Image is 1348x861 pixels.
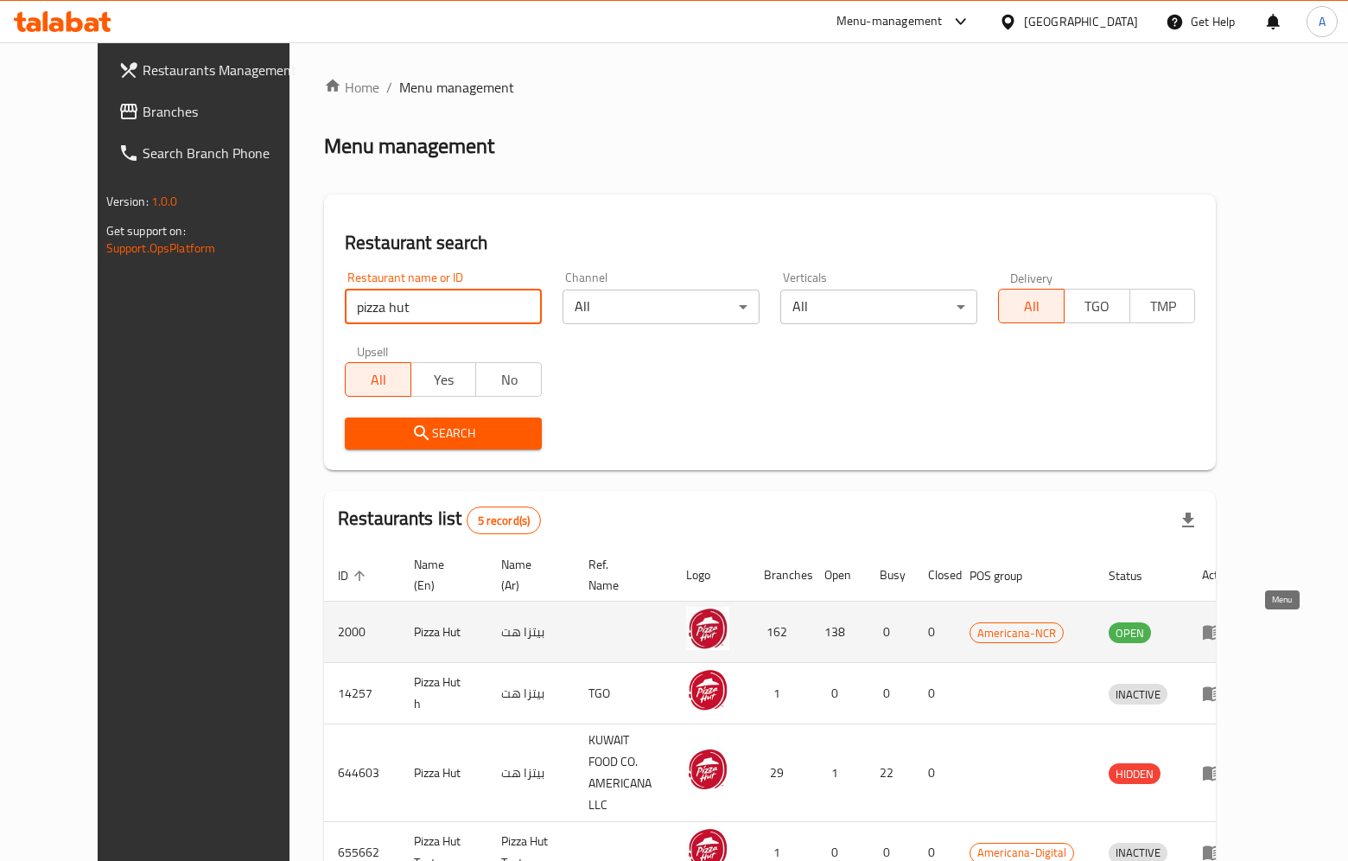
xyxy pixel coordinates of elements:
[1024,12,1138,31] div: [GEOGRAPHIC_DATA]
[1137,294,1189,319] span: TMP
[345,362,411,397] button: All
[1109,565,1165,586] span: Status
[501,554,554,596] span: Name (Ar)
[483,367,535,392] span: No
[475,362,542,397] button: No
[345,418,542,450] button: Search
[1071,294,1123,319] span: TGO
[487,602,575,663] td: بيتزا هت
[1010,271,1053,284] label: Delivery
[1202,683,1234,704] div: Menu
[345,230,1195,256] h2: Restaurant search
[324,724,400,822] td: 644603
[750,724,811,822] td: 29
[1006,294,1058,319] span: All
[324,132,494,160] h2: Menu management
[414,554,467,596] span: Name (En)
[106,190,149,213] span: Version:
[324,77,1216,98] nav: breadcrumb
[105,91,323,132] a: Branches
[359,423,528,444] span: Search
[1109,763,1160,784] div: HIDDEN
[686,607,729,650] img: Pizza Hut
[998,289,1065,323] button: All
[338,565,371,586] span: ID
[386,77,392,98] li: /
[143,101,309,122] span: Branches
[399,77,514,98] span: Menu management
[345,290,542,324] input: Search for restaurant name or ID..
[324,663,400,724] td: 14257
[467,507,542,534] div: Total records count
[400,663,487,724] td: Pizza Hut h
[353,367,404,392] span: All
[1109,685,1167,705] span: INACTIVE
[151,190,178,213] span: 1.0.0
[105,132,323,174] a: Search Branch Phone
[588,554,652,596] span: Ref. Name
[143,60,309,80] span: Restaurants Management
[750,602,811,663] td: 162
[686,668,729,711] img: Pizza Hut h
[866,549,914,602] th: Busy
[914,602,956,663] td: 0
[324,77,379,98] a: Home
[1109,764,1160,784] span: HIDDEN
[1109,623,1151,643] span: OPEN
[914,724,956,822] td: 0
[780,290,977,324] div: All
[750,549,811,602] th: Branches
[836,11,943,32] div: Menu-management
[418,367,470,392] span: Yes
[143,143,309,163] span: Search Branch Phone
[410,362,477,397] button: Yes
[487,663,575,724] td: بيتزا هت
[1109,622,1151,643] div: OPEN
[672,549,750,602] th: Logo
[1188,549,1248,602] th: Action
[105,49,323,91] a: Restaurants Management
[1064,289,1130,323] button: TGO
[1167,500,1209,541] div: Export file
[1129,289,1196,323] button: TMP
[400,602,487,663] td: Pizza Hut
[1319,12,1326,31] span: A
[811,549,866,602] th: Open
[357,345,389,357] label: Upsell
[811,602,866,663] td: 138
[467,513,541,529] span: 5 record(s)
[750,663,811,724] td: 1
[970,623,1063,643] span: Americana-NCR
[106,237,216,259] a: Support.OpsPlatform
[866,724,914,822] td: 22
[811,724,866,822] td: 1
[866,663,914,724] td: 0
[324,602,400,663] td: 2000
[866,602,914,663] td: 0
[686,748,729,791] img: Pizza Hut
[1202,762,1234,783] div: Menu
[338,506,541,534] h2: Restaurants list
[563,290,760,324] div: All
[400,724,487,822] td: Pizza Hut
[575,663,672,724] td: TGO
[914,663,956,724] td: 0
[575,724,672,822] td: KUWAIT FOOD CO. AMERICANA LLC
[106,220,186,242] span: Get support on:
[970,565,1045,586] span: POS group
[914,549,956,602] th: Closed
[811,663,866,724] td: 0
[487,724,575,822] td: بيتزا هت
